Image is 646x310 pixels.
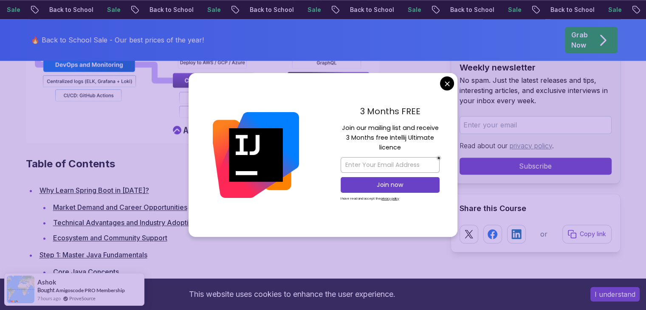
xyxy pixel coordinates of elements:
a: ProveSource [69,295,96,302]
p: Sale [601,6,629,14]
span: Ashok [37,279,56,286]
p: Back to School [243,6,301,14]
p: Back to School [343,6,401,14]
button: Subscribe [460,158,612,175]
p: Back to School [544,6,601,14]
span: 7 hours ago [37,295,61,302]
p: Sale [200,6,228,14]
h2: Weekly newsletter [460,62,612,73]
p: Grab Now [571,30,588,50]
input: Enter your email [460,116,612,134]
p: Sale [401,6,428,14]
p: Copy link [580,230,606,238]
a: Market Demand and Career Opportunities [53,203,187,211]
button: Accept cookies [590,287,640,302]
a: Core Java Concepts [53,268,119,276]
div: This website uses cookies to enhance the user experience. [6,285,578,304]
p: Back to School [143,6,200,14]
p: No spam. Just the latest releases and tips, interesting articles, and exclusive interviews in you... [460,75,612,106]
p: 🔥 Back to School Sale - Our best prices of the year! [31,35,204,45]
p: Back to School [443,6,501,14]
button: Copy link [562,225,612,243]
a: Amigoscode PRO Membership [56,287,125,293]
h2: Share this Course [460,203,612,214]
a: Step 1: Master Java Fundamentals [39,251,147,259]
a: Ecosystem and Community Support [53,234,167,242]
img: provesource social proof notification image [7,276,34,303]
p: Sale [100,6,127,14]
a: Technical Advantages and Industry Adoption [53,218,197,227]
p: Read about our . [460,141,612,151]
h2: Table of Contents [26,157,437,171]
a: privacy policy [510,141,552,150]
a: Why Learn Spring Boot in [DATE]? [39,186,149,194]
p: Back to School [42,6,100,14]
p: or [540,229,547,239]
p: Sale [301,6,328,14]
p: Sale [501,6,528,14]
span: Bought [37,287,55,293]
